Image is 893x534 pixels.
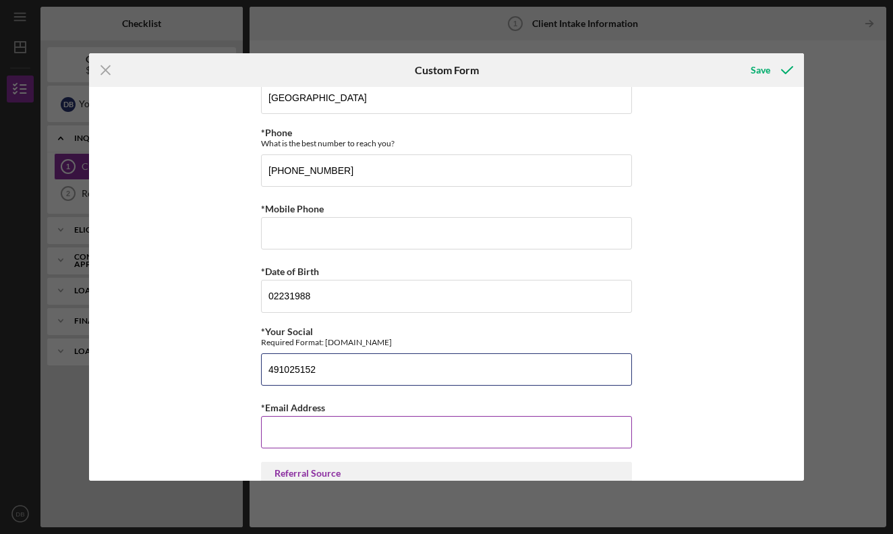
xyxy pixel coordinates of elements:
[737,57,804,84] button: Save
[261,266,319,277] label: *Date of Birth
[275,468,618,479] div: Referral Source
[261,337,632,347] div: Required Format: [DOMAIN_NAME]
[261,203,324,214] label: *Mobile Phone
[415,64,479,76] h6: Custom Form
[261,127,292,138] label: *Phone
[261,138,632,148] div: What is the best number to reach you?
[751,57,770,84] div: Save
[261,402,325,413] label: *Email Address
[275,479,618,489] div: JP tracks how clients hear about us to improve our outreach.
[261,326,313,337] label: *Your Social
